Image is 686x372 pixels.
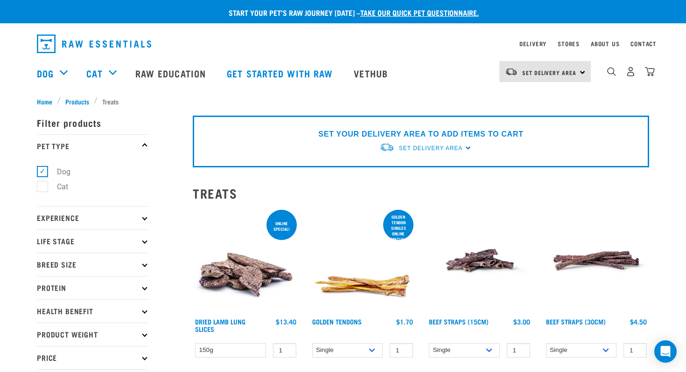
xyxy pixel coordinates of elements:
[546,320,606,323] a: Beef Straps (30cm)
[37,66,54,80] a: Dog
[37,34,151,53] img: Raw Essentials Logo
[318,129,523,140] p: SET YOUR DELIVERY AREA TO ADD ITEMS TO CART
[37,111,149,134] p: Filter products
[379,143,394,152] img: van-moving.png
[429,320,489,323] a: Beef Straps (15cm)
[193,186,649,200] h2: Treats
[607,67,616,76] img: home-icon-1@2x.png
[344,55,399,92] a: Vethub
[396,318,413,325] div: $1.70
[645,67,655,76] img: home-icon@2x.png
[37,253,149,276] p: Breed Size
[126,55,217,92] a: Raw Education
[507,343,530,358] input: 1
[544,208,650,314] img: Raw Essentials Beef Straps 6 Pack
[266,216,297,236] div: ONLINE SPECIAL!
[37,96,649,106] nav: breadcrumbs
[273,343,296,358] input: 1
[195,320,245,331] a: Dried Lamb Lung Slices
[505,68,518,76] img: van-moving.png
[513,318,530,325] div: $3.00
[427,208,532,314] img: Raw Essentials Beef Straps 15cm 6 Pack
[360,10,479,14] a: take our quick pet questionnaire.
[522,71,576,74] span: Set Delivery Area
[37,346,149,369] p: Price
[276,318,296,325] div: $13.40
[37,206,149,229] p: Experience
[37,229,149,253] p: Life Stage
[37,276,149,299] p: Protein
[383,210,413,246] div: Golden Tendon singles online special!
[65,96,89,106] span: Products
[42,181,72,193] label: Cat
[626,67,636,76] img: user.png
[310,208,416,314] img: 1293 Golden Tendons 01
[61,96,94,106] a: Products
[312,320,362,323] a: Golden Tendons
[217,55,344,92] a: Get started with Raw
[591,42,619,45] a: About Us
[37,323,149,346] p: Product Weight
[37,96,52,106] span: Home
[519,42,546,45] a: Delivery
[654,340,677,363] div: Open Intercom Messenger
[390,343,413,358] input: 1
[193,208,299,314] img: 1303 Lamb Lung Slices 01
[623,343,647,358] input: 1
[558,42,580,45] a: Stores
[37,96,57,106] a: Home
[37,134,149,158] p: Pet Type
[86,66,102,80] a: Cat
[29,31,657,57] nav: dropdown navigation
[42,166,74,178] label: Dog
[630,42,657,45] a: Contact
[37,299,149,323] p: Health Benefit
[399,145,462,152] span: Set Delivery Area
[630,318,647,325] div: $4.50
